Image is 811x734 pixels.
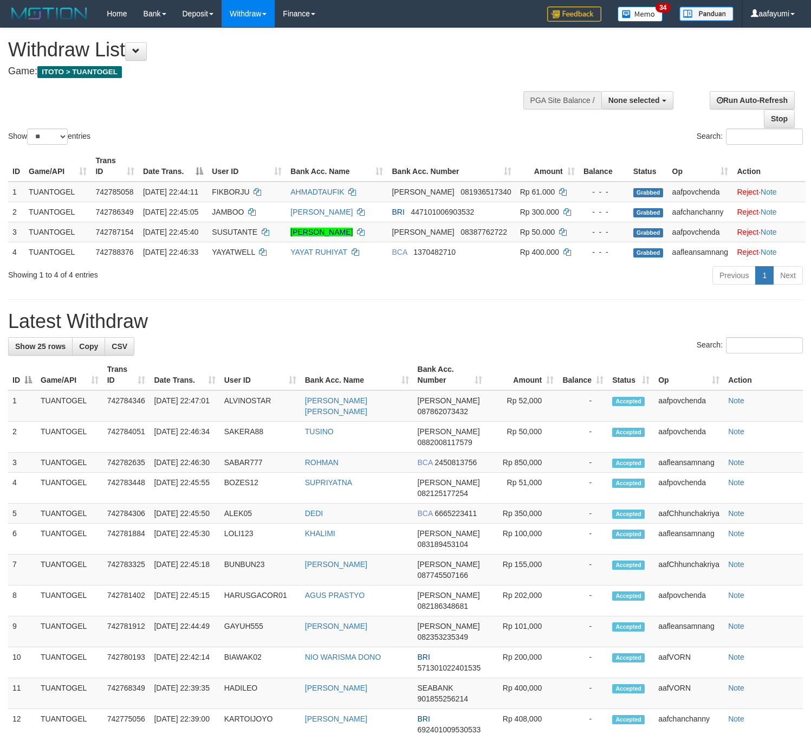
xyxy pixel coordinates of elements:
td: TUANTOGEL [36,390,103,422]
span: SEABANK [418,684,453,692]
h4: Game: [8,66,530,77]
a: Show 25 rows [8,337,73,356]
td: aafVORN [654,678,724,709]
span: [PERSON_NAME] [418,427,480,436]
img: MOTION_logo.png [8,5,90,22]
td: [DATE] 22:44:49 [150,616,219,647]
td: HADILEO [220,678,301,709]
span: Accepted [612,428,645,437]
td: ALVINOSTAR [220,390,301,422]
th: Balance [579,151,629,182]
td: [DATE] 22:39:35 [150,678,219,709]
td: aafleansamnang [654,524,724,555]
td: 742784306 [103,504,150,524]
img: panduan.png [679,7,734,21]
a: Note [728,509,744,518]
span: [PERSON_NAME] [418,529,480,538]
span: Copy 082353235349 to clipboard [418,633,468,641]
td: aafChhunchakriya [654,504,724,524]
a: Reject [737,248,758,256]
img: Feedback.jpg [547,7,601,22]
th: User ID: activate to sort column ascending [207,151,286,182]
a: NIO WARISMA DONO [305,653,381,661]
span: BRI [418,653,430,661]
td: 8 [8,585,36,616]
span: Copy 081936517340 to clipboard [460,188,511,196]
td: - [558,616,608,647]
td: TUANTOGEL [36,504,103,524]
td: aafChhunchakriya [654,555,724,585]
td: Rp 101,000 [486,616,558,647]
a: Note [761,248,777,256]
td: 9 [8,616,36,647]
a: Note [728,560,744,569]
td: ALEK05 [220,504,301,524]
a: Reject [737,188,758,196]
span: Rp 61.000 [520,188,555,196]
td: aafleansamnang [654,453,724,473]
td: · [732,202,806,222]
td: 5 [8,504,36,524]
button: None selected [601,91,673,110]
label: Search: [697,128,803,145]
td: [DATE] 22:45:30 [150,524,219,555]
td: Rp 50,000 [486,422,558,453]
td: 742781912 [103,616,150,647]
td: Rp 51,000 [486,473,558,504]
td: 2 [8,422,36,453]
span: FIKBORJU [212,188,249,196]
a: [PERSON_NAME] [290,208,353,216]
td: BUNBUN23 [220,555,301,585]
th: Game/API: activate to sort column ascending [36,359,103,390]
a: TUSINO [305,427,334,436]
span: JAMBOO [212,208,244,216]
td: - [558,473,608,504]
a: 1 [755,266,774,285]
span: Copy 082186348681 to clipboard [418,602,468,610]
span: Rp 50.000 [520,228,555,236]
td: · [732,222,806,242]
span: Grabbed [633,208,664,217]
a: Note [728,622,744,630]
a: Run Auto-Refresh [710,91,795,110]
td: - [558,678,608,709]
span: [DATE] 22:45:05 [143,208,198,216]
td: 742783325 [103,555,150,585]
th: Date Trans.: activate to sort column ascending [150,359,219,390]
td: 3 [8,222,24,242]
th: Bank Acc. Name: activate to sort column ascending [286,151,387,182]
td: aafpovchenda [654,473,724,504]
td: HARUSGACOR01 [220,585,301,616]
td: · [732,182,806,202]
td: 742782635 [103,453,150,473]
th: Amount: activate to sort column ascending [486,359,558,390]
td: 742784051 [103,422,150,453]
th: ID: activate to sort column descending [8,359,36,390]
td: [DATE] 22:46:30 [150,453,219,473]
span: BRI [418,714,430,723]
td: 4 [8,473,36,504]
td: 10 [8,647,36,678]
td: GAYUH555 [220,616,301,647]
a: Reject [737,208,758,216]
th: Op: activate to sort column ascending [668,151,733,182]
td: Rp 350,000 [486,504,558,524]
td: - [558,555,608,585]
span: 742786349 [95,208,133,216]
td: aafVORN [654,647,724,678]
td: Rp 202,000 [486,585,558,616]
td: BIAWAK02 [220,647,301,678]
td: TUANTOGEL [24,202,91,222]
td: Rp 850,000 [486,453,558,473]
span: [PERSON_NAME] [418,591,480,600]
td: - [558,422,608,453]
td: - [558,453,608,473]
span: [DATE] 22:46:33 [143,248,198,256]
span: Accepted [612,715,645,724]
th: Bank Acc. Number: activate to sort column ascending [387,151,515,182]
td: Rp 52,000 [486,390,558,422]
a: Note [728,396,744,405]
span: [PERSON_NAME] [392,188,454,196]
a: Note [728,458,744,467]
a: Note [761,228,777,236]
